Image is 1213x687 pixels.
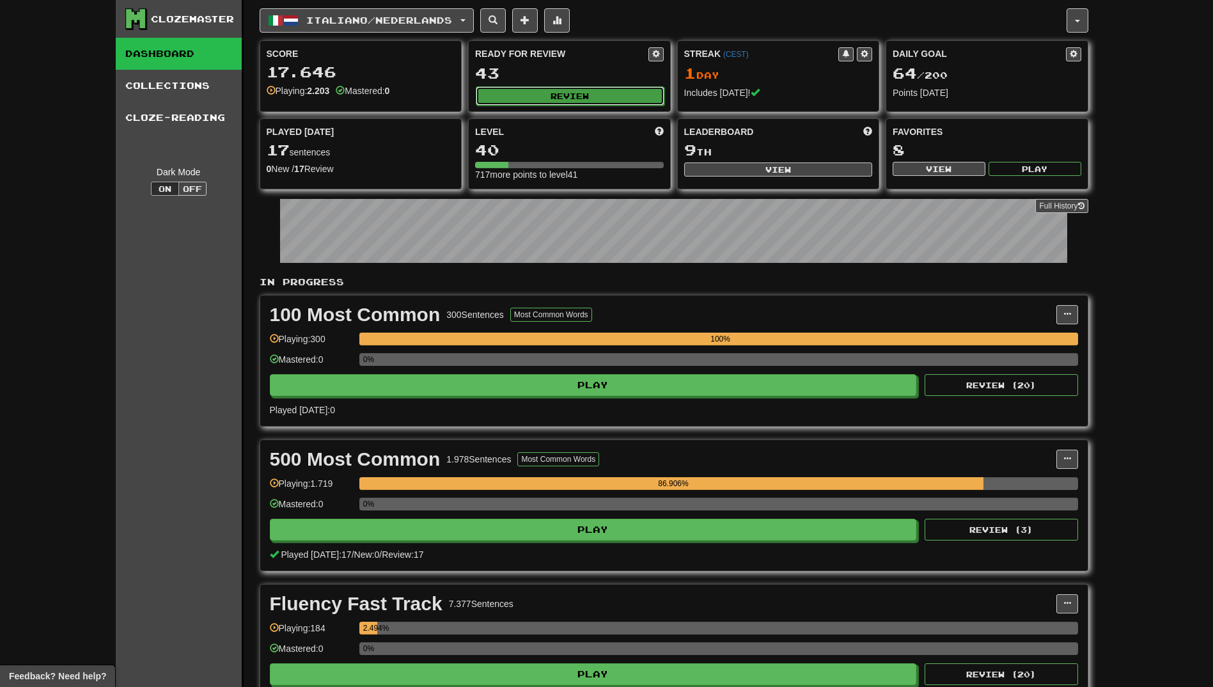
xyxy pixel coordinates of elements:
a: Dashboard [116,38,242,70]
span: / 200 [893,70,948,81]
span: Score more points to level up [655,125,664,138]
strong: 0 [267,164,272,174]
div: 100% [363,333,1078,345]
button: On [151,182,179,196]
div: 43 [475,65,664,81]
button: Review [476,86,664,106]
span: 9 [684,141,696,159]
div: 86.906% [363,477,984,490]
button: Most Common Words [510,308,592,322]
span: 17 [267,141,290,159]
span: Played [DATE] [267,125,334,138]
span: Played [DATE]: 17 [281,549,351,560]
div: 1.978 Sentences [446,453,511,466]
button: View [684,162,873,177]
div: Dark Mode [125,166,232,178]
div: 300 Sentences [446,308,504,321]
span: 64 [893,64,917,82]
div: Playing: [267,84,330,97]
button: Add sentence to collection [512,8,538,33]
span: New: 0 [354,549,380,560]
div: 717 more points to level 41 [475,168,664,181]
div: 17.646 [267,64,455,80]
div: Fluency Fast Track [270,594,442,613]
strong: 0 [385,86,390,96]
button: More stats [544,8,570,33]
div: New / Review [267,162,455,175]
div: Streak [684,47,839,60]
span: Leaderboard [684,125,754,138]
a: (CEST) [723,50,749,59]
button: Play [989,162,1081,176]
span: Open feedback widget [9,670,106,683]
button: Play [270,519,917,541]
button: Italiano/Nederlands [260,8,474,33]
div: Mastered: 0 [270,353,353,374]
div: Daily Goal [893,47,1066,61]
div: th [684,142,873,159]
div: sentences [267,142,455,159]
span: / [379,549,382,560]
button: Play [270,663,917,685]
div: Playing: 300 [270,333,353,354]
a: Collections [116,70,242,102]
div: Mastered: 0 [270,498,353,519]
button: Review (20) [925,663,1078,685]
p: In Progress [260,276,1088,288]
div: 2.494% [363,622,377,635]
div: Clozemaster [151,13,234,26]
strong: 2.203 [307,86,329,96]
div: Playing: 1.719 [270,477,353,498]
button: Search sentences [480,8,506,33]
span: Italiano / Nederlands [306,15,452,26]
div: 500 Most Common [270,450,441,469]
div: Ready for Review [475,47,648,60]
div: Includes [DATE]! [684,86,873,99]
div: 8 [893,142,1081,158]
button: Review (3) [925,519,1078,541]
span: Level [475,125,504,138]
div: Points [DATE] [893,86,1081,99]
div: Score [267,47,455,60]
button: Play [270,374,917,396]
div: Day [684,65,873,82]
div: 7.377 Sentences [449,597,513,610]
button: Most Common Words [517,452,599,466]
div: Mastered: [336,84,389,97]
button: Review (20) [925,374,1078,396]
div: Playing: 184 [270,622,353,643]
div: 100 Most Common [270,305,441,324]
div: 40 [475,142,664,158]
a: Cloze-Reading [116,102,242,134]
span: 1 [684,64,696,82]
span: / [352,549,354,560]
span: Played [DATE]: 0 [270,405,335,415]
strong: 17 [294,164,304,174]
span: Review: 17 [382,549,423,560]
a: Full History [1035,199,1088,213]
div: Favorites [893,125,1081,138]
div: Mastered: 0 [270,642,353,663]
button: Off [178,182,207,196]
button: View [893,162,985,176]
